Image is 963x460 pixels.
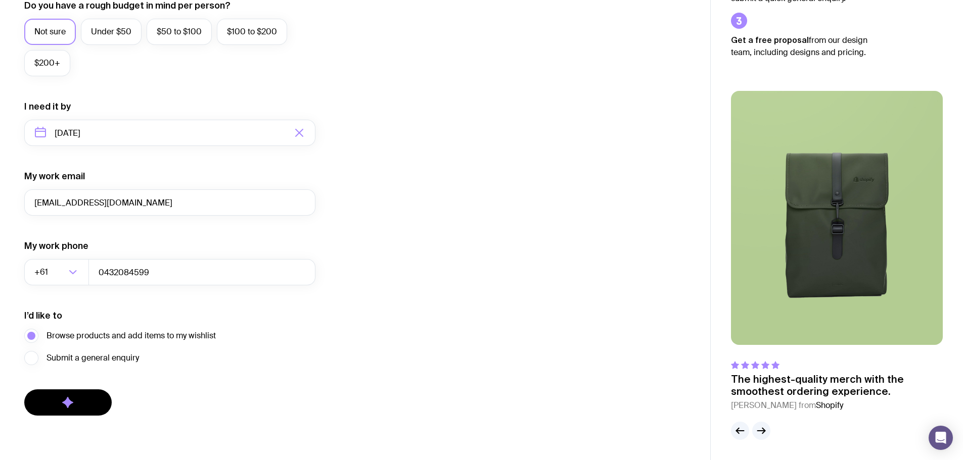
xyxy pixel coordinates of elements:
[731,399,943,412] cite: [PERSON_NAME] from
[24,120,315,146] input: Select a target date
[147,19,212,45] label: $50 to $100
[24,170,85,182] label: My work email
[24,310,62,322] label: I’d like to
[47,330,216,342] span: Browse products and add items to my wishlist
[88,259,315,285] input: 0400123456
[929,426,953,450] div: Open Intercom Messenger
[731,373,943,397] p: The highest-quality merch with the smoothest ordering experience.
[34,259,50,285] span: +61
[816,400,843,411] span: Shopify
[217,19,287,45] label: $100 to $200
[50,259,66,285] input: Search for option
[24,19,76,45] label: Not sure
[24,240,88,252] label: My work phone
[24,259,89,285] div: Search for option
[47,352,139,364] span: Submit a general enquiry
[24,100,71,113] label: I need it by
[24,189,315,216] input: you@email.com
[81,19,142,45] label: Under $50
[24,50,70,76] label: $200+
[731,34,883,59] p: from our design team, including designs and pricing.
[731,35,809,44] strong: Get a free proposal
